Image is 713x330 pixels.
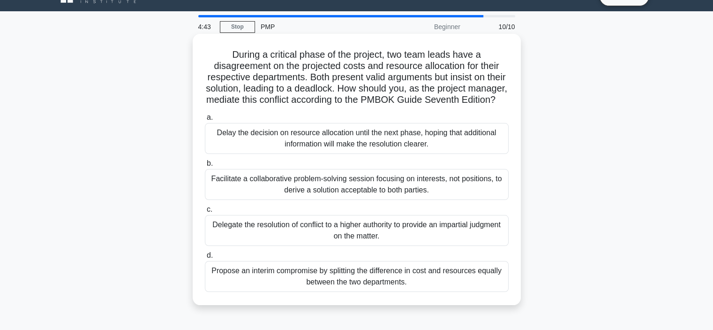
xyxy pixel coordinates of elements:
div: 10/10 [466,17,521,36]
div: Beginner [384,17,466,36]
span: a. [207,113,213,121]
a: Stop [220,21,255,33]
div: Delay the decision on resource allocation until the next phase, hoping that additional informatio... [205,123,509,154]
div: Propose an interim compromise by splitting the difference in cost and resources equally between t... [205,261,509,292]
h5: During a critical phase of the project, two team leads have a disagreement on the projected costs... [204,49,510,106]
div: Facilitate a collaborative problem-solving session focusing on interests, not positions, to deriv... [205,169,509,200]
div: Delegate the resolution of conflict to a higher authority to provide an impartial judgment on the... [205,215,509,246]
span: c. [207,205,212,213]
span: d. [207,251,213,259]
span: b. [207,159,213,167]
div: PMP [255,17,384,36]
div: 4:43 [193,17,220,36]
